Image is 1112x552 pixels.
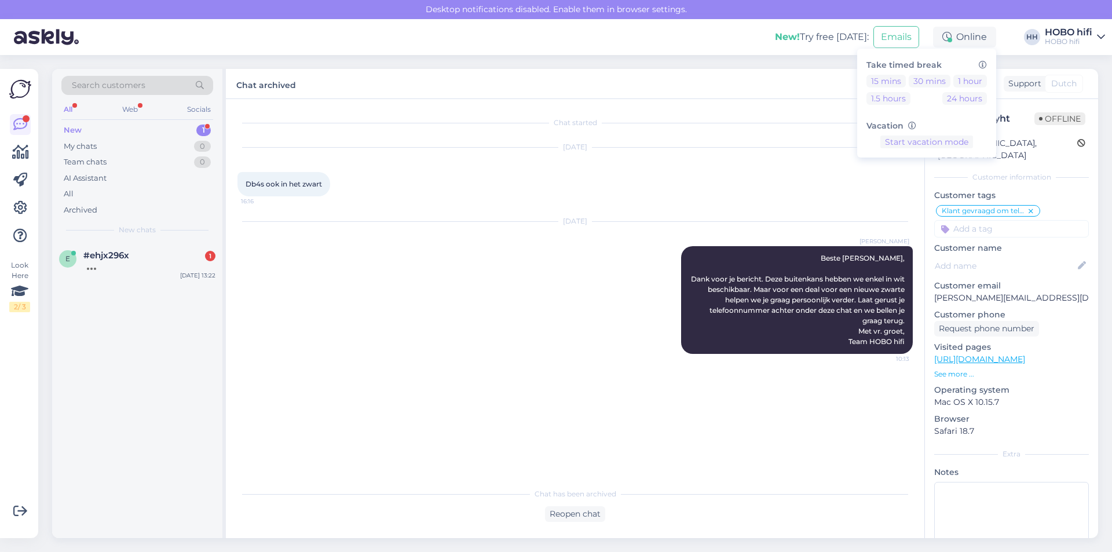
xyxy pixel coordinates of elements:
div: # z7qbiyht [962,112,1034,126]
p: Notes [934,466,1089,478]
p: Customer phone [934,309,1089,321]
div: AI Assistant [64,173,107,184]
p: Safari 18.7 [934,425,1089,437]
div: [DATE] 13:22 [180,271,215,280]
span: New chats [119,225,156,235]
div: HOBO hifi [1045,28,1092,37]
span: Klant gevraagd om telefoonnummer [942,207,1027,214]
button: 1.5 hours [866,92,910,105]
span: Search customers [72,79,145,92]
h6: Vacation [866,121,987,131]
div: Chat started [237,118,913,128]
div: Support [1004,78,1041,90]
img: Askly Logo [9,78,31,100]
div: Socials [185,102,213,117]
span: 16:16 [241,197,284,206]
div: Request phone number [934,321,1039,337]
div: Web [120,102,140,117]
div: All [64,188,74,200]
div: [GEOGRAPHIC_DATA], [GEOGRAPHIC_DATA] [938,137,1077,162]
div: Reopen chat [545,506,605,522]
span: [PERSON_NAME] [859,237,909,246]
div: Team chats [64,156,107,168]
span: e [65,254,70,263]
span: Db4s ook in het zwart [246,180,322,188]
button: 15 mins [866,75,906,87]
span: Dutch [1051,78,1077,90]
div: 0 [194,156,211,168]
input: Add name [935,259,1076,272]
div: Customer information [934,172,1089,182]
p: Mac OS X 10.15.7 [934,396,1089,408]
span: Chat has been archived [535,489,616,499]
a: [URL][DOMAIN_NAME] [934,354,1025,364]
div: Look Here [9,260,30,312]
div: Archived [64,204,97,216]
p: Customer tags [934,189,1089,202]
div: My chats [64,141,97,152]
div: Try free [DATE]: [775,30,869,44]
div: 2 / 3 [9,302,30,312]
button: 30 mins [909,75,950,87]
p: See more ... [934,369,1089,379]
b: New! [775,31,800,42]
button: 1 hour [953,75,987,87]
p: Browser [934,413,1089,425]
div: New [64,125,82,136]
p: Operating system [934,384,1089,396]
input: Add a tag [934,220,1089,237]
span: 10:13 [866,354,909,363]
button: Emails [873,26,919,48]
span: #ehjx296x [83,250,129,261]
button: 24 hours [942,92,987,105]
div: 1 [205,251,215,261]
p: [PERSON_NAME][EMAIL_ADDRESS][DOMAIN_NAME] [934,292,1089,304]
div: All [61,102,75,117]
div: Online [933,27,996,47]
label: Chat archived [236,76,296,92]
div: Extra [934,449,1089,459]
button: Start vacation mode [880,136,973,148]
div: [DATE] [237,216,913,226]
div: 0 [194,141,211,152]
div: HH [1024,29,1040,45]
div: [DATE] [237,142,913,152]
span: Offline [1034,112,1085,125]
p: Customer email [934,280,1089,292]
a: HOBO hifiHOBO hifi [1045,28,1105,46]
div: 1 [196,125,211,136]
div: HOBO hifi [1045,37,1092,46]
h6: Take timed break [866,60,987,70]
p: Customer name [934,242,1089,254]
p: Visited pages [934,341,1089,353]
span: Beste [PERSON_NAME], Dank voor je bericht. Deze buitenkans hebben we enkel in wit beschikbaar. Ma... [691,254,906,346]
